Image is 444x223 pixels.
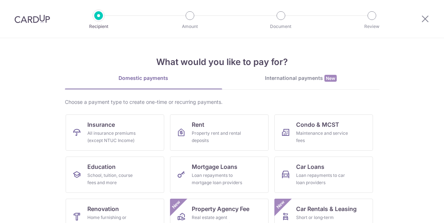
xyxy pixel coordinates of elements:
[324,75,337,82] span: New
[274,199,286,211] span: New
[192,120,204,129] span: Rent
[254,23,308,30] p: Document
[274,114,373,151] a: Condo & MCSTMaintenance and service fees
[65,98,379,106] div: Choose a payment type to create one-time or recurring payments.
[87,172,140,186] div: School, tuition, course fees and more
[65,74,222,82] div: Domestic payments
[345,23,399,30] p: Review
[66,114,164,151] a: InsuranceAll insurance premiums (except NTUC Income)
[192,130,244,144] div: Property rent and rental deposits
[163,23,217,30] p: Amount
[66,157,164,193] a: EducationSchool, tuition, course fees and more
[14,15,50,23] img: CardUp
[296,120,339,129] span: Condo & MCST
[87,204,119,213] span: Renovation
[192,204,249,213] span: Property Agency Fee
[87,120,115,129] span: Insurance
[192,162,237,171] span: Mortgage Loans
[170,199,182,211] span: New
[296,162,324,171] span: Car Loans
[87,162,116,171] span: Education
[72,23,125,30] p: Recipient
[65,56,379,69] h4: What would you like to pay for?
[296,172,348,186] div: Loan repayments to car loan providers
[170,114,269,151] a: RentProperty rent and rental deposits
[274,157,373,193] a: Car LoansLoan repayments to car loan providers
[296,204,357,213] span: Car Rentals & Leasing
[170,157,269,193] a: Mortgage LoansLoan repayments to mortgage loan providers
[87,130,140,144] div: All insurance premiums (except NTUC Income)
[398,201,437,219] iframe: Opens a widget where you can find more information
[296,130,348,144] div: Maintenance and service fees
[222,74,379,82] div: International payments
[192,172,244,186] div: Loan repayments to mortgage loan providers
